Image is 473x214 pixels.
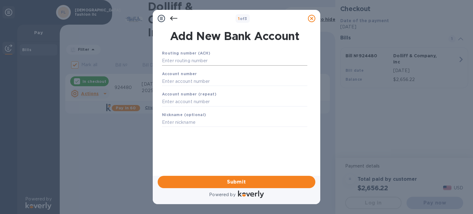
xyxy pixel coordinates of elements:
button: Submit [158,176,315,188]
b: of 3 [238,16,247,21]
span: Submit [163,178,310,186]
input: Enter account number [162,77,307,86]
p: Powered by [209,192,235,198]
b: Routing number (ACH) [162,51,210,55]
b: Nickname (optional) [162,112,206,117]
span: 1 [238,16,240,21]
b: Account number [162,71,197,76]
h1: Add New Bank Account [158,30,311,42]
input: Enter nickname [162,118,307,127]
b: Account number (repeat) [162,92,216,96]
img: Logo [238,191,264,198]
input: Enter account number [162,97,307,107]
input: Enter routing number [162,56,307,66]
